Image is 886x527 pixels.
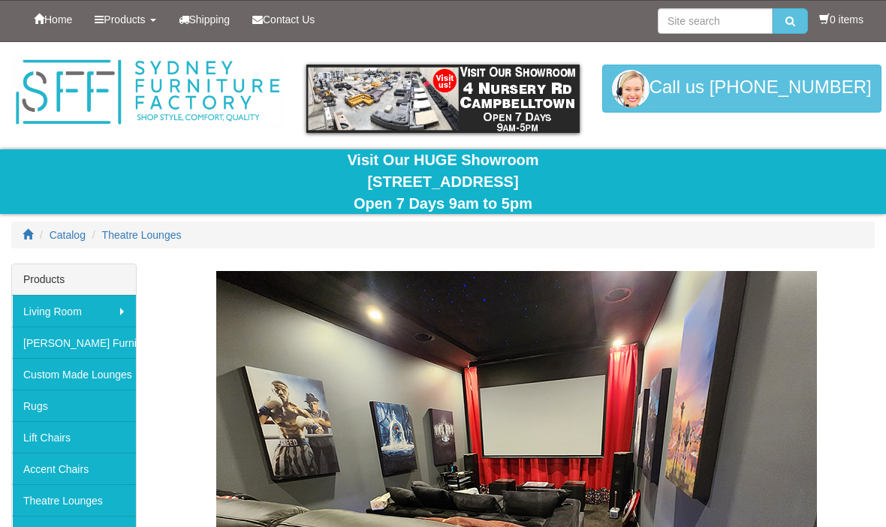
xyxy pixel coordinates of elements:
[12,390,136,421] a: Rugs
[12,484,136,516] a: Theatre Lounges
[819,12,863,27] li: 0 items
[12,421,136,453] a: Lift Chairs
[263,14,315,26] span: Contact Us
[12,453,136,484] a: Accent Chairs
[658,8,773,34] input: Site search
[50,229,86,241] a: Catalog
[167,1,242,38] a: Shipping
[104,14,145,26] span: Products
[189,14,231,26] span: Shipping
[83,1,167,38] a: Products
[306,65,579,133] img: showroom.gif
[241,1,326,38] a: Contact Us
[12,264,136,295] div: Products
[11,149,875,214] div: Visit Our HUGE Showroom [STREET_ADDRESS] Open 7 Days 9am to 5pm
[12,327,136,358] a: [PERSON_NAME] Furniture
[44,14,72,26] span: Home
[11,57,284,128] img: Sydney Furniture Factory
[12,358,136,390] a: Custom Made Lounges
[12,295,136,327] a: Living Room
[23,1,83,38] a: Home
[102,229,182,241] a: Theatre Lounges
